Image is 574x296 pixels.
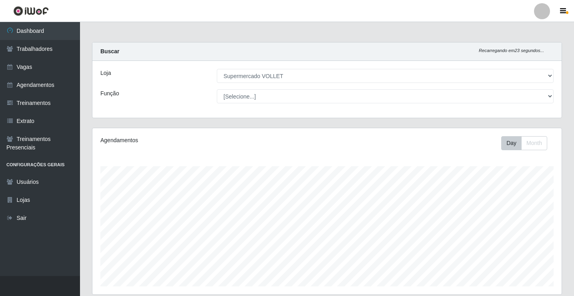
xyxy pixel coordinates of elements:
[521,136,547,150] button: Month
[100,69,111,77] label: Loja
[100,89,119,98] label: Função
[501,136,554,150] div: Toolbar with button groups
[501,136,522,150] button: Day
[501,136,547,150] div: First group
[479,48,544,53] i: Recarregando em 23 segundos...
[100,136,282,145] div: Agendamentos
[13,6,49,16] img: CoreUI Logo
[100,48,119,54] strong: Buscar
